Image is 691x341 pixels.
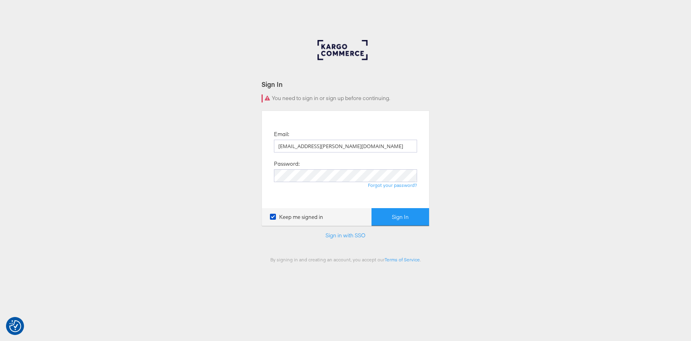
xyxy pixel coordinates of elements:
[270,213,323,221] label: Keep me signed in
[371,208,429,226] button: Sign In
[262,257,429,263] div: By signing in and creating an account, you accept our .
[9,320,21,332] img: Revisit consent button
[274,130,289,138] label: Email:
[262,94,429,102] div: You need to sign in or sign up before continuing.
[274,140,417,152] input: Email
[262,80,429,89] div: Sign In
[385,257,420,263] a: Terms of Service
[368,182,417,188] a: Forgot your password?
[274,160,300,168] label: Password:
[9,320,21,332] button: Consent Preferences
[326,232,365,239] a: Sign in with SSO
